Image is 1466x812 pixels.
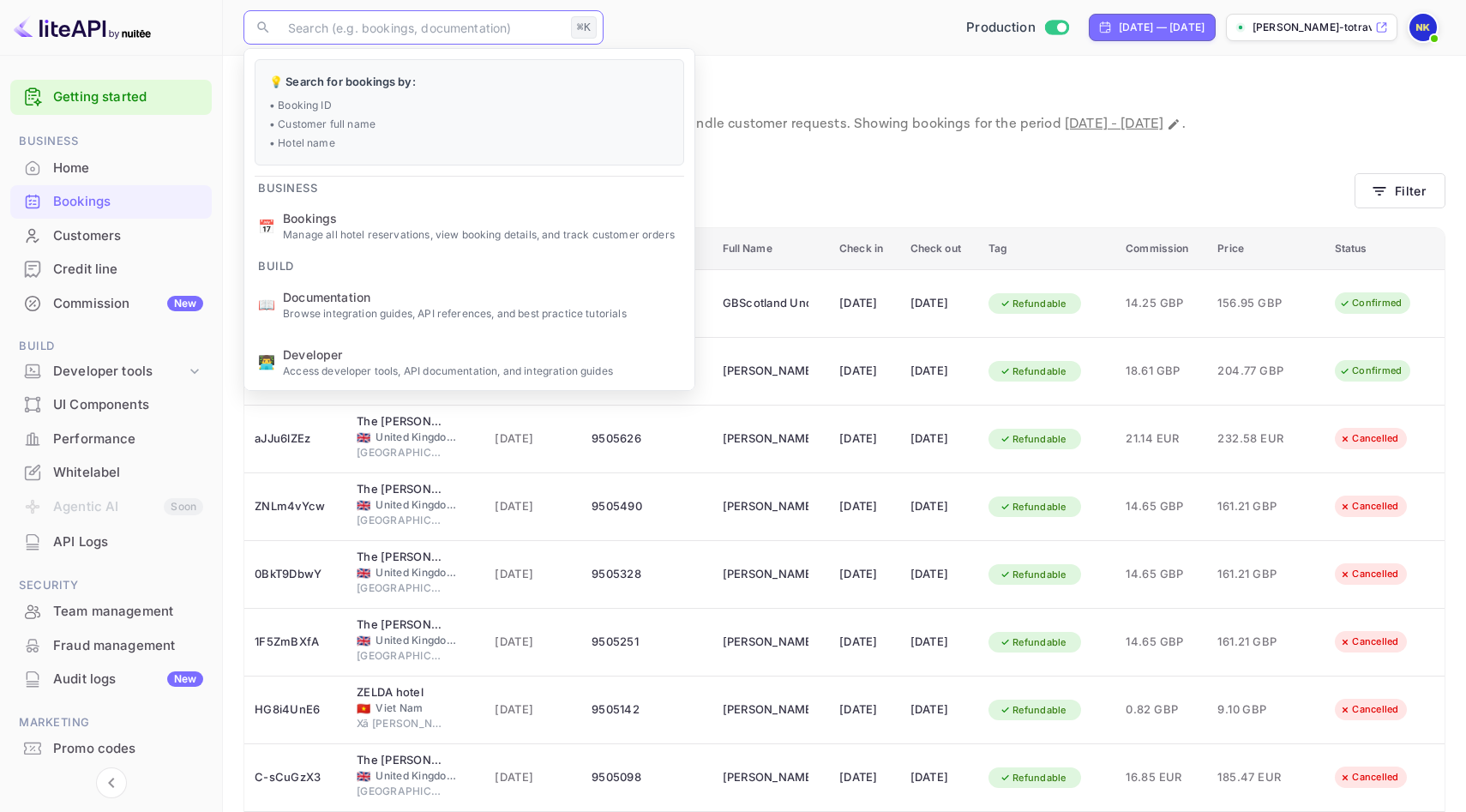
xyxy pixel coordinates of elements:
[1217,430,1303,448] span: 232.58 EUR
[10,629,212,661] a: Fraud management
[1328,292,1413,314] div: Confirmed
[839,425,890,453] div: [DATE]
[258,294,275,315] p: 📖
[10,388,212,420] a: UI Components
[978,228,1115,270] th: Tag
[255,764,336,791] div: C-sCuGzX3
[10,253,212,285] a: Credit line
[988,564,1078,586] div: Refundable
[357,500,370,511] span: United Kingdom of Great Britain and Northern Ireland
[723,561,808,588] div: Alice Wilson
[988,700,1078,721] div: Refundable
[495,768,571,787] span: [DATE]
[255,561,336,588] div: 0BkT9DbwY
[10,526,212,557] a: API Logs
[10,713,212,732] span: Marketing
[1119,20,1205,35] div: [DATE] — [DATE]
[53,395,203,415] div: UI Components
[357,580,442,596] span: [GEOGRAPHIC_DATA]
[53,739,203,759] div: Promo codes
[592,425,701,453] div: 9505626
[167,296,203,311] div: New
[10,185,212,219] div: Bookings
[1217,294,1303,313] span: 156.95 GBP
[910,358,969,385] div: [DATE]
[712,228,830,270] th: Full Name
[283,288,681,306] span: Documentation
[357,684,442,701] div: ZELDA hotel
[910,561,969,588] div: [DATE]
[53,87,203,107] a: Getting started
[53,532,203,552] div: API Logs
[723,290,808,317] div: GBScotland Undefined
[723,764,808,791] div: Mario Quiroga
[1126,768,1197,787] span: 16.85 EUR
[1325,228,1445,270] th: Status
[1328,428,1409,449] div: Cancelled
[1328,496,1409,517] div: Cancelled
[376,701,461,716] span: Viet Nam
[988,293,1078,315] div: Refundable
[966,18,1036,38] span: Production
[167,671,203,687] div: New
[357,617,442,634] div: The George
[839,290,890,317] div: [DATE]
[1328,631,1409,653] div: Cancelled
[723,425,808,453] div: Mario Quiroga
[376,497,461,513] span: United Kingdom of [GEOGRAPHIC_DATA] and [GEOGRAPHIC_DATA]
[1217,565,1303,584] span: 161.21 GBP
[495,497,571,516] span: [DATE]
[53,260,203,280] div: Credit line
[243,76,1445,111] p: Bookings
[1115,228,1207,270] th: Commission
[10,357,212,387] div: Developer tools
[1217,701,1303,719] span: 9.10 GBP
[495,430,571,448] span: [DATE]
[53,636,203,656] div: Fraud management
[592,561,701,588] div: 9505328
[269,98,670,113] p: • Booking ID
[910,764,969,791] div: [DATE]
[1126,701,1197,719] span: 0.82 GBP
[243,114,1445,135] p: View and manage all hotel bookings, track reservation statuses, and handle customer requests. Sho...
[14,14,151,41] img: LiteAPI logo
[10,152,212,185] div: Home
[10,80,212,115] div: Getting started
[269,135,670,151] p: • Hotel name
[10,629,212,663] div: Fraud management
[357,635,370,647] span: United Kingdom of Great Britain and Northern Ireland
[10,220,212,253] div: Customers
[10,456,212,490] div: Whitelabel
[1328,767,1409,788] div: Cancelled
[357,771,370,782] span: United Kingdom of Great Britain and Northern Ireland
[376,430,461,445] span: United Kingdom of [GEOGRAPHIC_DATA] and [GEOGRAPHIC_DATA]
[376,768,461,784] span: United Kingdom of [GEOGRAPHIC_DATA] and [GEOGRAPHIC_DATA]
[10,423,212,456] div: Performance
[723,629,808,656] div: Alice Wilson
[357,445,442,460] span: [GEOGRAPHIC_DATA]
[1328,699,1409,720] div: Cancelled
[10,732,212,766] div: Promo codes
[10,663,212,695] a: Audit logsNew
[269,74,670,91] p: 💡 Search for bookings by:
[1409,14,1437,41] img: Nikolas Kampas
[592,696,701,724] div: 9505142
[1355,173,1445,208] button: Filter
[10,732,212,764] a: Promo codes
[357,549,442,566] div: The George
[357,648,442,664] span: [GEOGRAPHIC_DATA]
[592,629,701,656] div: 9505251
[255,493,336,520] div: ZNLm4vYcw
[839,493,890,520] div: [DATE]
[910,290,969,317] div: [DATE]
[1126,362,1197,381] span: 18.61 GBP
[283,346,681,364] span: Developer
[53,362,186,382] div: Developer tools
[839,561,890,588] div: [DATE]
[258,216,275,237] p: 📅
[1165,116,1182,133] button: Change date range
[910,629,969,656] div: [DATE]
[283,364,681,379] p: Access developer tools, API documentation, and integration guides
[959,18,1075,38] div: Switch to Sandbox mode
[357,784,442,799] span: [GEOGRAPHIC_DATA]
